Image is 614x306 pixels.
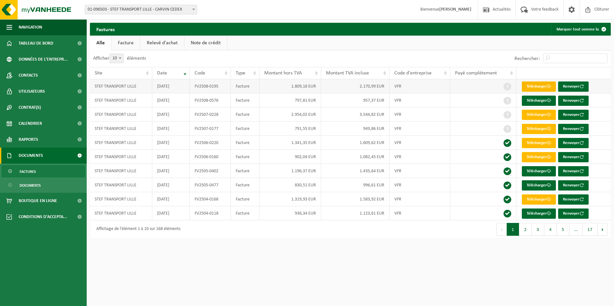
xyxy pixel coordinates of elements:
td: FV2507-0177 [190,122,231,136]
span: Montant hors TVA [264,71,302,76]
td: 1.196,37 EUR [259,164,321,178]
td: Facture [231,206,259,220]
span: Rapports [19,132,38,148]
td: Facture [231,107,259,122]
td: STEF TRANSPORT LILLE [90,206,152,220]
span: Payé complètement [455,71,497,76]
td: FV2508-0195 [190,79,231,93]
td: 3.544,82 EUR [321,107,389,122]
td: Facture [231,79,259,93]
td: STEF TRANSPORT LILLE [90,107,152,122]
td: 1.082,45 EUR [321,150,389,164]
span: 01-096503 - STEF TRANSPORT LILLE - CARVIN CEDEX [85,5,197,14]
td: [DATE] [152,178,190,192]
td: FV2506-0160 [190,150,231,164]
a: Télécharger [522,124,556,134]
td: [DATE] [152,122,190,136]
span: … [569,223,583,236]
a: Alle [90,36,111,50]
span: Date [157,71,167,76]
td: 902,04 EUR [259,150,321,164]
button: Renvoyer [558,138,589,148]
button: 17 [583,223,598,236]
td: [DATE] [152,93,190,107]
a: Télécharger [522,166,556,176]
a: Télécharger [522,180,556,191]
td: 949,86 EUR [321,122,389,136]
span: Documents [20,179,41,191]
a: Factures [2,165,85,177]
td: FV2506-0220 [190,136,231,150]
td: 791,55 EUR [259,122,321,136]
td: VFR [390,93,451,107]
h2: Factures [90,23,121,35]
td: VFR [390,79,451,93]
td: Facture [231,93,259,107]
span: 10 [110,54,124,63]
td: [DATE] [152,164,190,178]
span: Documents [19,148,43,164]
button: Previous [496,223,507,236]
td: Facture [231,192,259,206]
td: 1.319,93 EUR [259,192,321,206]
button: 1 [507,223,519,236]
span: Contrat(s) [19,99,41,115]
td: STEF TRANSPORT LILLE [90,178,152,192]
span: Tableau de bord [19,35,53,51]
span: Code d'entreprise [394,71,432,76]
button: 2 [519,223,532,236]
td: [DATE] [152,192,190,206]
td: Facture [231,164,259,178]
button: 4 [544,223,557,236]
span: 10 [110,54,123,63]
label: Afficher éléments [93,56,146,61]
td: Facture [231,122,259,136]
a: Télécharger [522,152,556,162]
button: 3 [532,223,544,236]
td: VFR [390,164,451,178]
button: Renvoyer [558,166,589,176]
td: VFR [390,178,451,192]
td: VFR [390,122,451,136]
label: Rechercher: [514,56,540,61]
td: 957,37 EUR [321,93,389,107]
a: Relevé d'achat [140,36,184,50]
a: Facture [111,36,140,50]
span: Type [236,71,245,76]
td: 1.435,64 EUR [321,164,389,178]
span: Factures [20,166,36,178]
button: Marquer tout comme lu [551,23,610,36]
td: VFR [390,136,451,150]
button: Renvoyer [558,124,589,134]
td: [DATE] [152,206,190,220]
td: 797,81 EUR [259,93,321,107]
button: Renvoyer [558,194,589,205]
span: Conditions d'accepta... [19,209,67,225]
td: STEF TRANSPORT LILLE [90,79,152,93]
strong: [PERSON_NAME] [439,7,471,12]
button: Renvoyer [558,81,589,92]
td: 2.170,99 EUR [321,79,389,93]
span: Contacts [19,67,38,83]
td: 2.954,02 EUR [259,107,321,122]
td: VFR [390,206,451,220]
td: FV2504-0168 [190,192,231,206]
span: Boutique en ligne [19,193,57,209]
td: FV2505-0402 [190,164,231,178]
button: Renvoyer [558,208,589,219]
td: STEF TRANSPORT LILLE [90,164,152,178]
td: [DATE] [152,79,190,93]
td: FV2505-0477 [190,178,231,192]
button: Renvoyer [558,152,589,162]
span: Code [195,71,205,76]
span: Calendrier [19,115,42,132]
td: 1.341,35 EUR [259,136,321,150]
div: Affichage de l'élément 1 à 10 sur 168 éléments [93,224,180,235]
a: Télécharger [522,81,556,92]
td: 1.609,62 EUR [321,136,389,150]
td: 1.809,16 EUR [259,79,321,93]
a: Télécharger [522,96,556,106]
td: FV2507-0228 [190,107,231,122]
td: 1.583,92 EUR [321,192,389,206]
td: [DATE] [152,107,190,122]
